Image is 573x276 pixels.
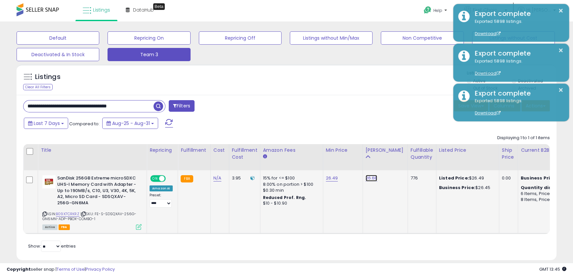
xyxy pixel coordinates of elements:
[263,195,306,200] b: Reduced Prof. Rng.
[439,175,494,181] div: $26.49
[28,243,76,249] span: Show: entries
[69,121,100,127] span: Compared to:
[7,266,31,272] strong: Copyright
[366,175,377,181] a: 26.68
[502,147,515,161] div: Ship Price
[153,3,165,10] div: Tooltip anchor
[263,201,318,206] div: $10 - $10.90
[263,187,318,193] div: $0.30 min
[17,31,99,45] button: Default
[150,193,173,208] div: Preset:
[23,84,53,90] div: Clear All Filters
[86,266,115,272] a: Privacy Policy
[411,175,431,181] div: 776
[150,185,173,191] div: Amazon AI
[263,147,320,154] div: Amazon Fees
[419,1,454,21] a: Help
[181,175,193,182] small: FBA
[475,31,501,36] a: Download
[57,266,85,272] a: Terms of Use
[470,9,564,19] div: Export complete
[475,70,501,76] a: Download
[366,147,405,154] div: [PERSON_NAME]
[423,6,432,14] i: Get Help
[102,118,158,129] button: Aug-25 - Aug-31
[35,72,61,82] h5: Listings
[17,48,99,61] button: Deactivated & In Stock
[34,120,60,127] span: Last 7 Days
[558,46,563,55] button: ×
[381,31,463,45] button: Non Competitive
[181,147,207,154] div: Fulfillment
[558,86,563,94] button: ×
[24,118,68,129] button: Last 7 Days
[326,175,338,181] a: 26.49
[112,120,150,127] span: Aug-25 - Aug-31
[263,181,318,187] div: 8.00% on portion > $100
[93,7,110,13] span: Listings
[150,147,175,154] div: Repricing
[151,176,159,181] span: ON
[108,48,190,61] button: Team 3
[502,175,513,181] div: 0.00
[213,175,221,181] a: N/A
[290,31,373,45] button: Listings without Min/Max
[439,147,496,154] div: Listed Price
[475,110,501,116] a: Download
[411,147,433,161] div: Fulfillable Quantity
[470,58,564,77] div: Exported 5898 listings.
[497,135,550,141] div: Displaying 1 to 1 of 1 items
[263,154,267,160] small: Amazon Fees.
[169,100,195,112] button: Filters
[470,89,564,98] div: Export complete
[57,175,138,208] b: SanDisk 256GB Extreme microSDXC UHS-I Memory Card with Adapter - Up to 190MB/s, C10, U3, V30, 4K,...
[165,176,175,181] span: OFF
[263,175,318,181] div: 15% for <= $100
[42,211,136,221] span: | SKU: FE-S-SDSQXAV-256G-GN6MN-ADP-PBOX-COMBO-1
[232,175,255,181] div: 3.95
[59,224,70,230] span: FBA
[558,7,563,15] button: ×
[326,147,360,154] div: Min Price
[433,8,442,13] span: Help
[56,211,79,217] a: B09X7CRKRZ
[439,185,494,191] div: $26.45
[232,147,257,161] div: Fulfillment Cost
[41,147,144,154] div: Title
[470,49,564,58] div: Export complete
[539,266,566,272] span: 2025-09-8 13:45 GMT
[108,31,190,45] button: Repricing On
[521,184,568,191] b: Quantity discounts
[133,7,154,13] span: DataHub
[42,224,58,230] span: All listings currently available for purchase on Amazon
[439,175,469,181] b: Listed Price:
[7,266,115,273] div: seller snap | |
[521,175,557,181] b: Business Price:
[42,175,142,229] div: ASIN:
[439,184,475,191] b: Business Price:
[213,147,226,154] div: Cost
[199,31,282,45] button: Repricing Off
[42,175,56,188] img: 41l9Z4JSexL._SL40_.jpg
[470,19,564,37] div: Exported 5898 listings.
[470,98,564,116] div: Exported 5898 listings.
